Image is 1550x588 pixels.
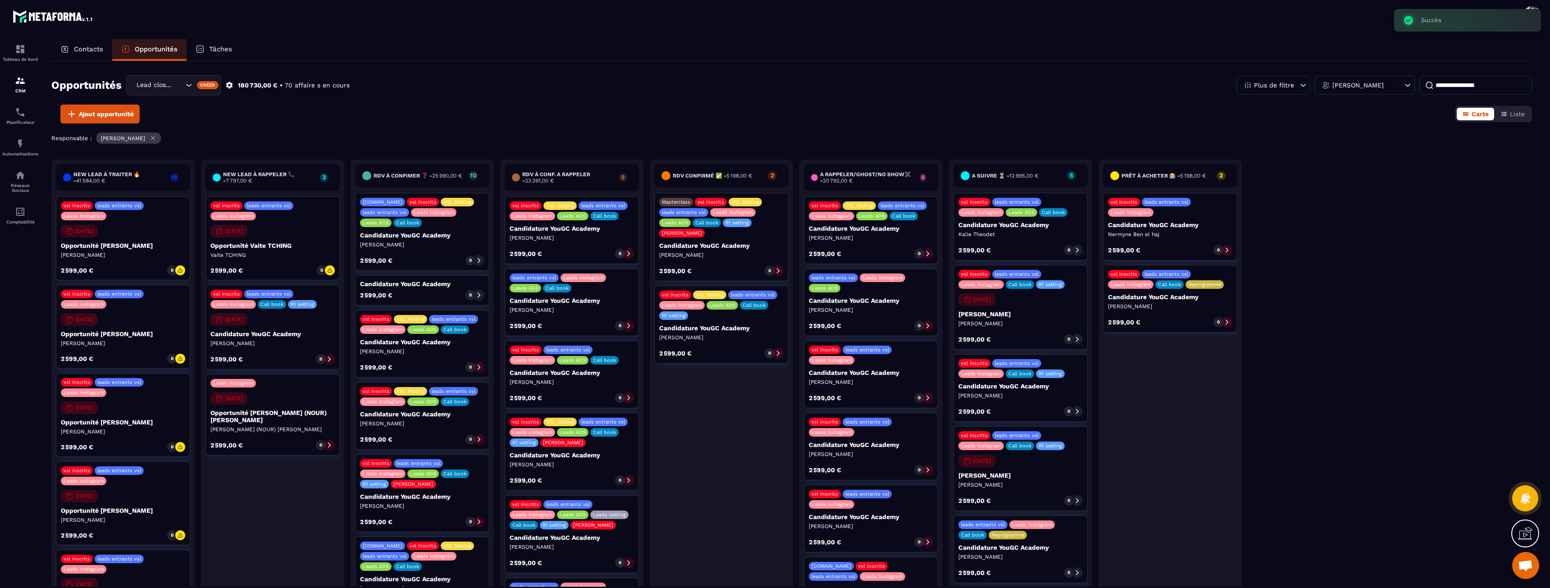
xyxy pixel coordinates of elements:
[1217,172,1226,178] p: 2
[2,151,38,156] p: Automatisations
[360,280,484,287] p: Candidature YouGC Academy
[809,467,841,473] p: 2 599,00 €
[174,80,183,90] input: Search for option
[811,275,855,281] p: leads entrants vsl
[64,301,104,307] p: Leads Instagram
[210,426,335,433] p: [PERSON_NAME] (NOUR) [PERSON_NAME]
[410,399,436,405] p: Leads ADS
[696,292,724,298] p: VSL Mailing
[363,316,389,322] p: vsl inscrits
[563,275,603,281] p: Leads Instagram
[360,257,392,264] p: 2 599,00 €
[15,170,26,181] img: social-network
[360,338,484,346] p: Candidature YouGC Academy
[1042,210,1065,215] p: Call book
[546,203,574,209] p: VSL Mailing
[170,174,179,180] p: 16
[512,357,552,363] p: Leads Instagram
[1111,282,1151,287] p: Leads Instagram
[97,203,141,209] p: leads entrants vsl
[210,330,335,337] p: Candidature YouGC Academy
[510,323,542,329] p: 2 599,00 €
[15,107,26,118] img: scheduler
[319,442,322,448] p: 0
[2,183,38,193] p: Réseaux Sociaux
[859,213,885,219] p: Leads ADS
[961,199,988,205] p: vsl inscrits
[845,419,889,425] p: leads entrants vsl
[64,390,104,396] p: Leads Instagram
[845,203,873,209] p: VSL Mailing
[291,301,314,307] p: R1 setting
[61,428,185,435] p: [PERSON_NAME]
[961,360,988,366] p: vsl inscrits
[662,220,688,226] p: Leads ADS
[443,199,471,205] p: VSL Mailing
[726,173,752,179] span: 5 198,00 €
[809,369,933,376] p: Candidature YouGC Academy
[1108,293,1232,301] p: Candidature YouGC Academy
[522,171,614,184] h6: RDV à conf. A RAPPELER -
[443,327,466,333] p: Call book
[2,132,38,163] a: automationsautomationsAutomatisations
[809,378,933,386] p: [PERSON_NAME]
[662,230,702,236] p: [PERSON_NAME]
[360,232,484,239] p: Candidature YouGC Academy
[809,395,841,401] p: 2 599,00 €
[247,291,291,297] p: leads entrants vsl
[697,199,724,205] p: vsl inscrits
[918,251,921,257] p: 0
[662,302,702,308] p: Leads Instagram
[510,461,634,468] p: [PERSON_NAME]
[961,443,1001,449] p: Leads Instagram
[2,37,38,68] a: formationformationTableau de bord
[713,210,753,215] p: Leads Instagram
[1039,443,1062,449] p: R1 setting
[958,472,1083,479] p: [PERSON_NAME]
[374,173,462,179] h6: RDV à confimer ❓ -
[213,203,240,209] p: vsl inscrits
[673,173,752,179] h6: Rdv confirmé ✅ -
[1217,319,1220,325] p: 0
[15,75,26,86] img: formation
[2,200,38,231] a: accountantaccountantComptabilité
[811,203,838,209] p: vsl inscrits
[659,334,784,341] p: [PERSON_NAME]
[135,45,178,53] p: Opportunités
[61,444,93,450] p: 2 599,00 €
[809,306,933,314] p: [PERSON_NAME]
[1510,110,1525,118] span: Liste
[64,291,90,297] p: vsl inscrits
[197,81,219,89] div: Créer
[410,199,436,205] p: vsl inscrits
[768,268,771,274] p: 0
[811,347,838,353] p: vsl inscrits
[811,285,838,291] p: Leads ADS
[15,206,26,217] img: accountant
[363,388,389,394] p: vsl inscrits
[363,199,402,205] p: [DOMAIN_NAME]
[512,203,539,209] p: vsl inscrits
[1008,210,1035,215] p: Leads ADS
[2,219,38,224] p: Comptabilité
[510,297,634,304] p: Candidature YouGC Academy
[593,357,616,363] p: Call book
[469,172,478,178] p: 10
[61,251,185,259] p: [PERSON_NAME]
[64,203,90,209] p: vsl inscrits
[1121,173,1206,179] h6: Prêt à acheter 🎰 -
[1158,282,1181,287] p: Call book
[171,356,173,362] p: 0
[410,471,436,477] p: Leads ADS
[64,379,90,385] p: vsl inscrits
[512,429,552,435] p: Leads Instagram
[210,356,243,362] p: 2 599,00 €
[60,105,140,123] button: Ajout opportunité
[1180,173,1206,179] span: 5 198,00 €
[659,350,692,356] p: 2 599,00 €
[225,316,243,323] p: [DATE]
[97,291,141,297] p: leads entrants vsl
[809,234,933,242] p: [PERSON_NAME]
[225,395,243,401] p: [DATE]
[809,323,841,329] p: 2 599,00 €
